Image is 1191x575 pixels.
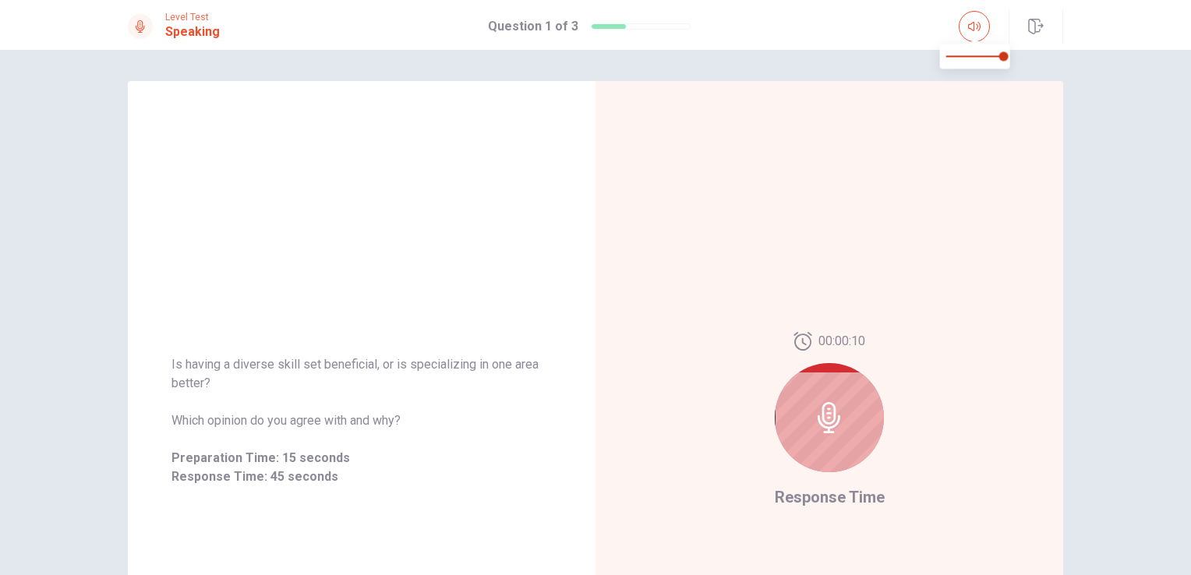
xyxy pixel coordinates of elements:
[488,17,578,36] h1: Question 1 of 3
[171,411,552,430] span: Which opinion do you agree with and why?
[171,449,552,467] span: Preparation Time: 15 seconds
[818,332,865,351] span: 00:00:10
[171,355,552,393] span: Is having a diverse skill set beneficial, or is specializing in one area better?
[171,467,552,486] span: Response Time: 45 seconds
[775,488,885,506] span: Response Time
[165,12,220,23] span: Level Test
[165,23,220,41] h1: Speaking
